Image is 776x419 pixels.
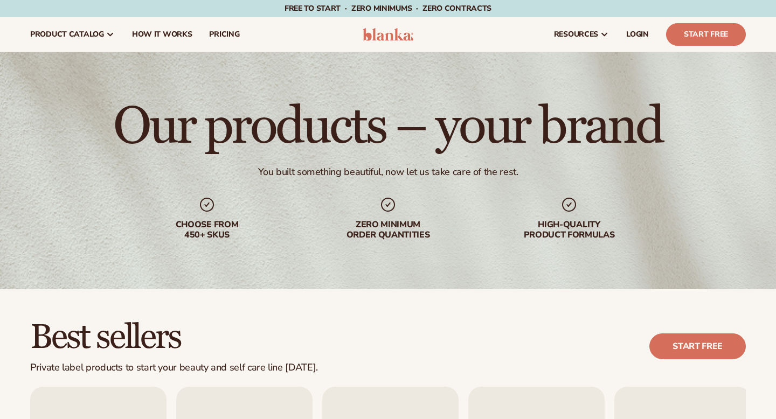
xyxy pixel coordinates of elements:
[258,166,518,178] div: You built something beautiful, now let us take care of the rest.
[123,17,201,52] a: How It Works
[626,30,649,39] span: LOGIN
[545,17,618,52] a: resources
[618,17,657,52] a: LOGIN
[30,319,318,355] h2: Best sellers
[554,30,598,39] span: resources
[30,362,318,374] div: Private label products to start your beauty and self care line [DATE].
[113,101,662,153] h1: Our products – your brand
[138,220,276,240] div: Choose from 450+ Skus
[132,30,192,39] span: How It Works
[30,30,104,39] span: product catalog
[285,3,491,13] span: Free to start · ZERO minimums · ZERO contracts
[649,333,746,359] a: Start free
[363,28,414,41] img: logo
[200,17,248,52] a: pricing
[319,220,457,240] div: Zero minimum order quantities
[209,30,239,39] span: pricing
[22,17,123,52] a: product catalog
[500,220,638,240] div: High-quality product formulas
[666,23,746,46] a: Start Free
